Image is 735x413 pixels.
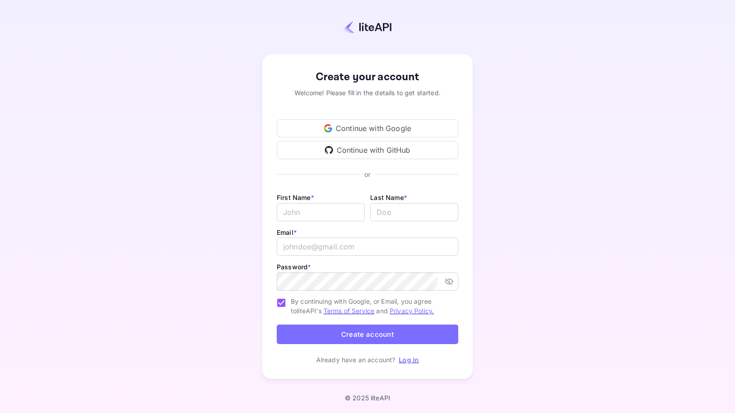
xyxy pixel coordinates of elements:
[277,69,458,85] div: Create your account
[370,203,458,221] input: Doe
[277,325,458,344] button: Create account
[370,194,407,201] label: Last Name
[316,355,396,364] p: Already have an account?
[277,88,458,97] div: Welcome! Please fill in the details to get started.
[291,296,451,316] span: By continuing with Google, or Email, you agree to liteAPI's and
[390,307,434,315] a: Privacy Policy.
[399,356,419,364] a: Log in
[345,394,390,402] p: © 2025 liteAPI
[323,307,374,315] a: Terms of Service
[277,119,458,137] div: Continue with Google
[277,203,365,221] input: John
[441,273,457,290] button: toggle password visibility
[277,263,311,271] label: Password
[277,141,458,159] div: Continue with GitHub
[277,238,458,256] input: johndoe@gmail.com
[277,228,297,236] label: Email
[277,194,314,201] label: First Name
[343,20,392,34] img: liteapi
